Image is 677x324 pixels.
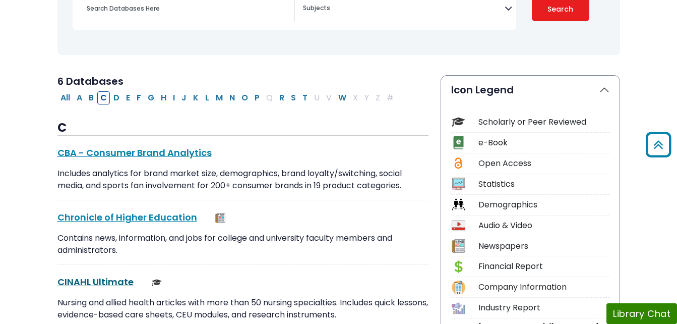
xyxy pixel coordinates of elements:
[478,220,609,232] div: Audio & Video
[478,199,609,211] div: Demographics
[110,91,122,104] button: Filter Results D
[441,76,620,104] button: Icon Legend
[606,303,677,324] button: Library Chat
[335,91,349,104] button: Filter Results W
[57,146,212,159] a: CBA - Consumer Brand Analytics
[252,91,263,104] button: Filter Results P
[478,137,609,149] div: e-Book
[478,116,609,128] div: Scholarly or Peer Reviewed
[452,156,465,170] img: Icon Open Access
[57,276,134,288] a: CINAHL Ultimate
[478,260,609,273] div: Financial Report
[452,301,465,315] img: Icon Industry Report
[74,91,85,104] button: Filter Results A
[170,91,178,104] button: Filter Results I
[57,91,73,104] button: All
[452,219,465,232] img: Icon Audio & Video
[452,239,465,253] img: Icon Newspapers
[57,297,428,321] p: Nursing and allied health articles with more than 50 nursing specialties. Includes quick lessons,...
[452,198,465,211] img: Icon Demographics
[452,136,465,149] img: Icon e-Book
[478,240,609,252] div: Newspapers
[57,91,398,103] div: Alpha-list to filter by first letter of database name
[97,91,110,104] button: Filter Results C
[303,5,505,13] textarea: Search
[57,74,124,88] span: 6 Databases
[81,1,294,16] input: Search database by title or keyword
[213,91,226,104] button: Filter Results M
[57,121,428,136] h3: C
[478,157,609,170] div: Open Access
[57,232,428,256] p: Contains news, information, and jobs for college and university faculty members and administrators.
[215,213,225,223] img: Newspapers
[478,302,609,314] div: Industry Report
[226,91,238,104] button: Filter Results N
[452,115,465,129] img: Icon Scholarly or Peer Reviewed
[642,137,674,153] a: Back to Top
[190,91,202,104] button: Filter Results K
[57,168,428,192] p: Includes analytics for brand market size, demographics, brand loyalty/switching, social media, an...
[86,91,97,104] button: Filter Results B
[158,91,169,104] button: Filter Results H
[123,91,133,104] button: Filter Results E
[478,281,609,293] div: Company Information
[178,91,190,104] button: Filter Results J
[452,177,465,191] img: Icon Statistics
[276,91,287,104] button: Filter Results R
[57,211,197,224] a: Chronicle of Higher Education
[452,260,465,274] img: Icon Financial Report
[478,178,609,190] div: Statistics
[299,91,311,104] button: Filter Results T
[238,91,251,104] button: Filter Results O
[134,91,144,104] button: Filter Results F
[145,91,157,104] button: Filter Results G
[152,278,162,288] img: Scholarly or Peer Reviewed
[202,91,212,104] button: Filter Results L
[288,91,299,104] button: Filter Results S
[452,281,465,294] img: Icon Company Information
